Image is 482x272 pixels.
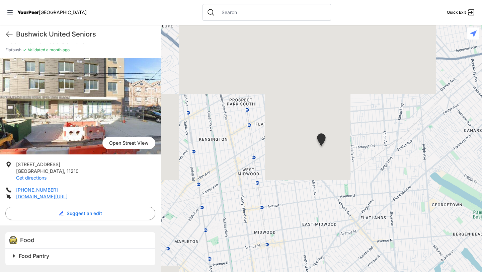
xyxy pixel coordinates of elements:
h1: Bushwick United Seniors [16,29,155,39]
span: 11210 [67,168,79,174]
span: Flatbush [5,47,21,53]
input: Search [218,9,327,16]
a: [PHONE_NUMBER] [16,187,58,193]
span: Validated [28,47,45,52]
span: Quick Exit [447,10,466,15]
span: , [64,168,65,174]
button: Suggest an edit [5,207,155,220]
span: [GEOGRAPHIC_DATA] [39,9,87,15]
span: Suggest an edit [67,210,102,217]
span: Food [20,236,34,244]
span: Open Street View [102,137,155,149]
span: a month ago [45,47,70,52]
span: Food Pantry [19,253,49,259]
span: YourPeer [17,9,39,15]
span: [STREET_ADDRESS] [16,161,60,167]
a: Get directions [16,175,47,181]
a: [DOMAIN_NAME][URL] [16,194,68,199]
a: Quick Exit [447,8,475,16]
span: ✓ [23,47,26,53]
a: YourPeer[GEOGRAPHIC_DATA] [17,10,87,14]
span: [GEOGRAPHIC_DATA] [16,168,64,174]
